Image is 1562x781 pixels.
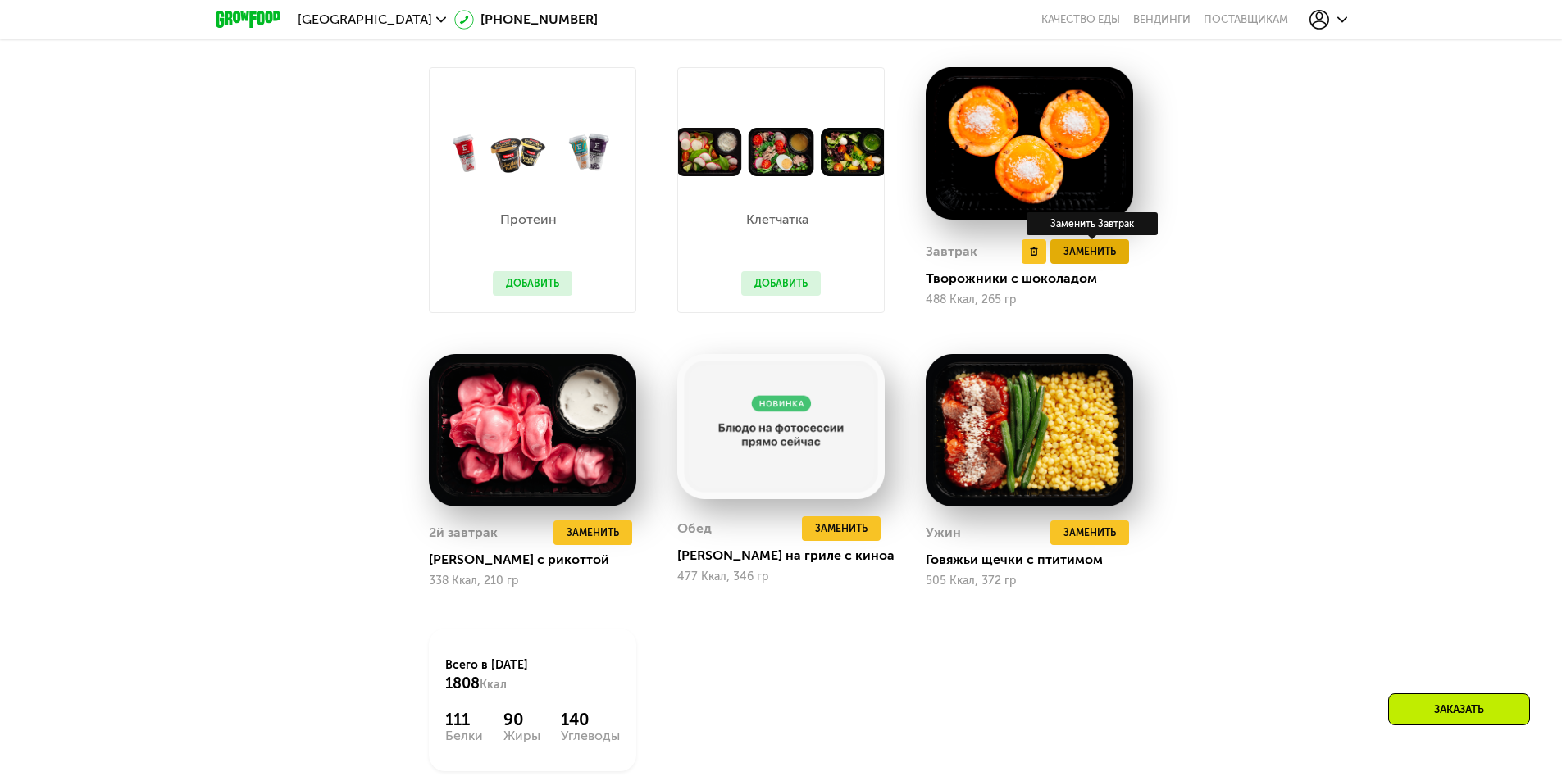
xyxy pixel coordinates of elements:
div: 140 [561,710,620,729]
a: Качество еды [1041,13,1120,26]
div: поставщикам [1204,13,1288,26]
div: 477 Ккал, 346 гр [677,570,885,583]
button: Добавить [741,271,821,296]
div: Белки [445,729,483,742]
div: 338 Ккал, 210 гр [429,574,636,588]
p: Протеин [493,213,564,226]
div: [PERSON_NAME] с рикоттой [429,552,649,568]
span: [GEOGRAPHIC_DATA] [298,13,432,26]
span: Заменить [1063,243,1116,260]
div: 2й завтрак [429,520,498,545]
div: Говяжьи щечки с птитимом [926,552,1146,568]
div: Заказать [1388,693,1530,725]
span: Ккал [480,678,507,692]
button: Добавить [493,271,572,296]
div: Завтрак [926,239,977,264]
div: 90 [503,710,540,729]
span: Заменить [815,520,868,537]
button: Заменить [802,516,881,541]
div: 505 Ккал, 372 гр [926,574,1133,588]
div: Творожники с шоколадом [926,270,1146,287]
div: Ужин [926,520,961,545]
button: Заменить [553,520,632,545]
a: Вендинги [1133,13,1191,26]
div: [PERSON_NAME] на гриле с киноа [677,547,898,564]
div: Заменить Завтрак [1027,212,1158,235]
span: 1808 [445,674,480,692]
div: Всего в [DATE] [445,657,620,693]
a: [PHONE_NUMBER] [454,10,598,30]
span: Заменить [1063,524,1116,541]
p: Клетчатка [741,213,813,226]
button: Заменить [1050,520,1129,545]
div: Обед [677,516,712,541]
div: 488 Ккал, 265 гр [926,293,1133,306]
div: Углеводы [561,729,620,742]
span: Заменить [567,524,619,541]
button: Заменить [1050,239,1129,264]
div: 111 [445,710,483,729]
div: Жиры [503,729,540,742]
